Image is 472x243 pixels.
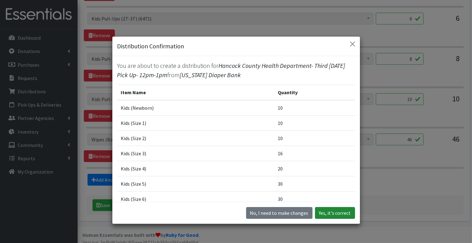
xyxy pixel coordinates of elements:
button: No I need to make changes [246,207,312,219]
td: 16 [274,146,355,161]
td: Kids (Newborn) [117,100,274,116]
td: Kids (Size 1) [117,115,274,130]
p: You are about to create a distribution for from [117,61,355,80]
td: 10 [274,115,355,130]
td: 10 [274,130,355,146]
td: 30 [274,191,355,206]
td: 30 [274,176,355,191]
button: Close [348,39,357,49]
td: Kids (Size 5) [117,176,274,191]
span: [US_STATE] Diaper Bank [180,71,241,79]
td: Kids (Size 6) [117,191,274,206]
span: Hancock County Health Department- Third [DATE] Pick Up- 12pm-1pm [117,62,345,79]
td: Kids (Size 4) [117,161,274,176]
td: Kids (Size 2) [117,130,274,146]
th: Item Name [117,85,274,100]
button: Yes, it's correct [315,207,355,219]
td: Kids (Size 3) [117,146,274,161]
h5: Distribution Confirmation [117,42,184,51]
td: 20 [274,161,355,176]
td: 10 [274,100,355,116]
th: Quantity [274,85,355,100]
